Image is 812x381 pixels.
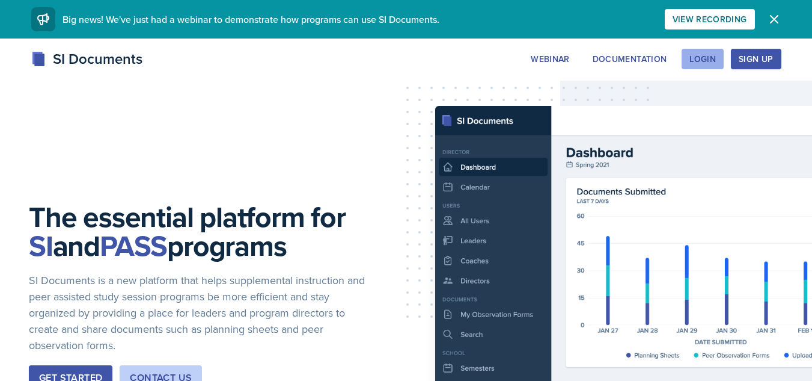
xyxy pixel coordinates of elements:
[585,49,675,69] button: Documentation
[665,9,755,29] button: View Recording
[593,54,667,64] div: Documentation
[673,14,747,24] div: View Recording
[523,49,577,69] button: Webinar
[731,49,781,69] button: Sign Up
[63,13,439,26] span: Big news! We've just had a webinar to demonstrate how programs can use SI Documents.
[739,54,773,64] div: Sign Up
[531,54,569,64] div: Webinar
[689,54,716,64] div: Login
[31,48,142,70] div: SI Documents
[682,49,724,69] button: Login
